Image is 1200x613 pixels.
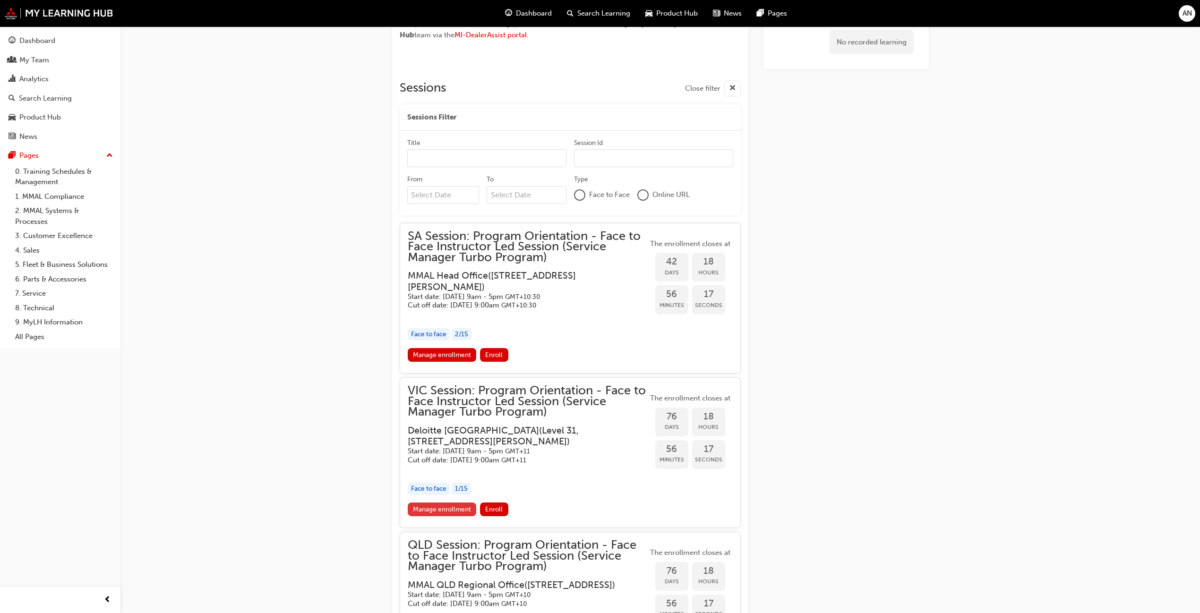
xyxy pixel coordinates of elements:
span: guage-icon [505,8,512,19]
h5: Cut off date: [DATE] 9:00am [408,456,633,465]
button: Pages [4,147,117,164]
a: Manage enrollment [408,348,477,362]
input: Title [407,149,566,167]
button: VIC Session: Program Orientation - Face to Face Instructor Led Session (Service Manager Turbo Pro... [408,385,733,520]
h3: MMAL Head Office ( [STREET_ADDRESS][PERSON_NAME] ) [408,270,633,292]
a: 3. Customer Excellence [11,229,117,243]
input: Session Id [574,149,733,167]
h5: Start date: [DATE] 9am - 5pm [408,447,633,456]
a: MI-DealerAssist portal [454,31,527,39]
a: 6. Parts & Accessories [11,272,117,287]
a: search-iconSearch Learning [559,4,638,23]
a: All Pages [11,330,117,344]
span: QLD Session: Program Orientation - Face to Face Instructor Led Session (Service Manager Turbo Pro... [408,540,648,572]
div: Dashboard [19,35,55,46]
span: Enroll [485,351,503,359]
a: Manage enrollment [408,502,477,516]
span: 76 [655,411,688,422]
span: Australian Central Daylight Time GMT+10:30 [501,301,536,309]
a: 0. Training Schedules & Management [11,164,117,189]
a: 7. Service [11,286,117,301]
div: To [487,175,494,184]
h3: MMAL QLD Regional Office ( [STREET_ADDRESS] ) [408,579,633,590]
h3: Deloitte [GEOGRAPHIC_DATA] ( Level 31, [STREET_ADDRESS][PERSON_NAME] ) [408,425,633,447]
h5: Start date: [DATE] 9am - 5pm [408,292,633,301]
button: SA Session: Program Orientation - Face to Face Instructor Led Session (Service Manager Turbo Prog... [408,231,733,366]
span: 76 [655,566,688,577]
a: Dashboard [4,32,117,50]
a: news-iconNews [705,4,749,23]
span: cross-icon [729,83,736,94]
span: pages-icon [9,152,16,160]
span: Australian Eastern Daylight Time GMT+11 [501,456,526,464]
span: car-icon [9,113,16,122]
span: 17 [692,289,725,300]
span: news-icon [9,133,16,141]
span: chart-icon [9,75,16,84]
span: 17 [692,598,725,609]
h5: Start date: [DATE] 9am - 5pm [408,590,633,599]
span: 42 [655,256,688,267]
h2: Sessions [400,80,446,97]
span: The enrollment closes at [648,393,733,404]
div: Title [407,138,420,148]
span: Search Learning [577,8,630,19]
span: 18 [692,411,725,422]
input: To [487,186,566,204]
span: Australian Eastern Daylight Time GMT+11 [505,447,530,455]
span: Australian Central Daylight Time GMT+10:30 [505,293,540,301]
span: Pages [768,8,787,19]
a: 5. Fleet & Business Solutions [11,257,117,272]
span: 18 [692,256,725,267]
span: Online URL [652,189,690,200]
h5: Cut off date: [DATE] 9:00am [408,599,633,608]
span: pages-icon [757,8,764,19]
div: Pages [19,150,39,161]
span: 56 [655,289,688,300]
a: pages-iconPages [749,4,795,23]
button: AN [1179,5,1195,22]
span: Days [655,576,688,587]
a: Product Hub [4,109,117,126]
button: DashboardMy TeamAnalyticsSearch LearningProduct HubNews [4,30,117,147]
a: Search Learning [4,90,117,107]
div: From [407,175,422,184]
span: VIC Session: Program Orientation - Face to Face Instructor Led Session (Service Manager Turbo Pro... [408,385,648,417]
span: Australian Eastern Standard Time GMT+10 [501,600,527,608]
span: News [724,8,742,19]
input: From [407,186,480,204]
span: 17 [692,444,725,455]
span: guage-icon [9,37,16,45]
div: 1 / 15 [452,483,471,495]
span: 56 [655,598,688,609]
div: No recorded learning [830,29,914,54]
span: Dashboard [516,8,552,19]
span: Minutes [655,454,688,465]
span: Seconds [692,454,725,465]
div: Face to face [408,483,450,495]
a: 2. MMAL Systems & Processes [11,204,117,229]
div: My Team [19,55,49,66]
span: Product Hub [656,8,698,19]
span: Days [655,422,688,433]
button: Enroll [480,502,508,516]
a: News [4,128,117,145]
span: up-icon [106,150,113,162]
button: Close filter [685,80,741,97]
span: Hours [692,422,725,433]
span: people-icon [9,56,16,65]
div: News [19,131,37,142]
span: Australian Eastern Standard Time GMT+10 [505,591,531,599]
span: team via the [414,31,454,39]
span: Enroll [485,505,503,513]
span: Days [655,267,688,278]
a: car-iconProduct Hub [638,4,705,23]
a: guage-iconDashboard [497,4,559,23]
span: 56 [655,444,688,455]
button: Enroll [480,348,508,362]
span: The enrollment closes at [648,547,733,558]
img: mmal [5,7,113,19]
div: Session Id [574,138,603,148]
a: 4. Sales [11,243,117,258]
